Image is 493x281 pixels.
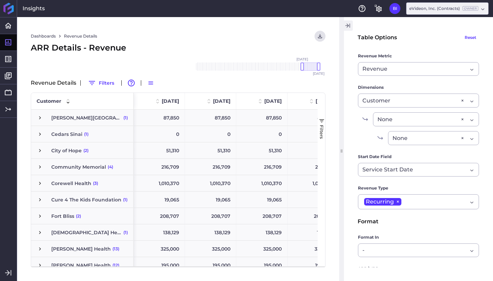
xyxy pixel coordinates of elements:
span: Revenue Metric [358,53,392,59]
div: 0 [236,126,288,142]
div: 1,010,370 [236,175,288,191]
span: [DATE] [162,98,179,104]
div: Press SPACE to select this row. [31,241,134,257]
span: Dimensions [358,84,384,91]
span: [PERSON_NAME] Health [51,241,111,257]
span: Revenue [362,65,387,73]
div: 0 [185,126,236,142]
div: Press SPACE to select this row. [31,224,134,241]
div: 195,000 [185,257,236,273]
div: Press SPACE to select this row. [31,192,134,208]
div: 208,707 [236,208,288,224]
span: (1) [123,110,128,126]
span: (1) [84,126,89,142]
div: Press SPACE to select this row. [31,257,134,273]
div: × [461,115,464,124]
span: [DEMOGRAPHIC_DATA] Health [51,225,122,240]
div: 216,709 [185,159,236,175]
div: 87,850 [288,110,339,126]
div: 87,850 [134,110,185,126]
div: 51,310 [185,142,236,158]
div: Dropdown select [406,2,489,15]
span: (1) [123,192,128,208]
div: Dropdown select [358,94,479,108]
span: [DATE] [313,72,324,75]
span: [DATE] [316,98,333,104]
div: Table Options [358,33,397,42]
span: × [394,198,401,206]
div: 216,709 [288,159,339,175]
span: ARR/MRR [358,265,379,272]
span: Customer [37,98,61,104]
div: 1,010,370 [288,175,339,191]
div: Press SPACE to select this row. [31,208,134,224]
span: [DATE] [264,98,282,104]
div: 19,065 [236,192,288,208]
div: Dropdown select [373,112,479,126]
span: [DATE] [296,58,308,61]
div: 325,000 [288,241,339,257]
div: Dropdown select [358,62,479,76]
div: Format [358,217,479,226]
div: 0 [288,126,339,142]
div: Revenue Details [31,78,325,88]
div: Press SPACE to select this row. [31,159,134,175]
span: Customer [362,97,390,105]
button: Filters [85,78,117,88]
div: Press SPACE to select this row. [31,142,134,159]
div: 87,850 [236,110,288,126]
a: Dashboards [31,33,56,39]
div: 138,129 [288,224,339,240]
span: [PERSON_NAME] Health [51,257,111,273]
span: Recurring [366,198,394,206]
div: 19,065 [134,192,185,208]
button: User Menu [389,3,400,14]
span: None [392,134,408,142]
div: 138,129 [185,224,236,240]
div: 87,850 [185,110,236,126]
div: 325,000 [185,241,236,257]
div: 216,709 [134,159,185,175]
span: (12) [112,257,119,273]
div: 208,707 [288,208,339,224]
button: General Settings [373,3,384,14]
div: 325,000 [236,241,288,257]
div: Press SPACE to select this row. [31,175,134,192]
div: 208,707 [185,208,236,224]
button: User Menu [315,31,325,42]
ins: Owner [463,6,478,11]
span: Fort Bliss [51,208,74,224]
span: [PERSON_NAME][GEOGRAPHIC_DATA] [51,110,122,126]
div: 19,065 [288,192,339,208]
span: Community Memorial [51,159,106,175]
a: Revenue Details [64,33,97,39]
div: 138,129 [236,224,288,240]
span: - [362,246,364,254]
div: Press SPACE to select this row. [31,110,134,126]
span: Revenue Type [358,185,388,192]
span: (2) [76,208,81,224]
div: 195,000 [288,257,339,273]
button: Help [357,3,368,14]
span: Start Date Field [358,153,391,160]
div: eVideon, Inc. (Contracts) [409,5,478,12]
span: (1) [123,225,128,240]
div: 138,129 [134,224,185,240]
div: 216,709 [236,159,288,175]
div: Dropdown select [358,243,479,257]
div: 195,000 [134,257,185,273]
div: 19,065 [185,192,236,208]
span: (13) [112,241,119,257]
button: Reset [462,31,479,44]
div: 51,310 [134,142,185,158]
span: (3) [93,175,98,191]
div: ARR Details - Revenue [31,42,325,54]
span: City of Hope [51,143,82,158]
div: 208,707 [134,208,185,224]
span: [DATE] [213,98,230,104]
span: Cure 4 The Kids Foundation [51,192,121,208]
div: 51,310 [288,142,339,158]
div: 1,010,370 [134,175,185,191]
div: Dropdown select [358,194,479,209]
span: Corewell Health [51,175,91,191]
